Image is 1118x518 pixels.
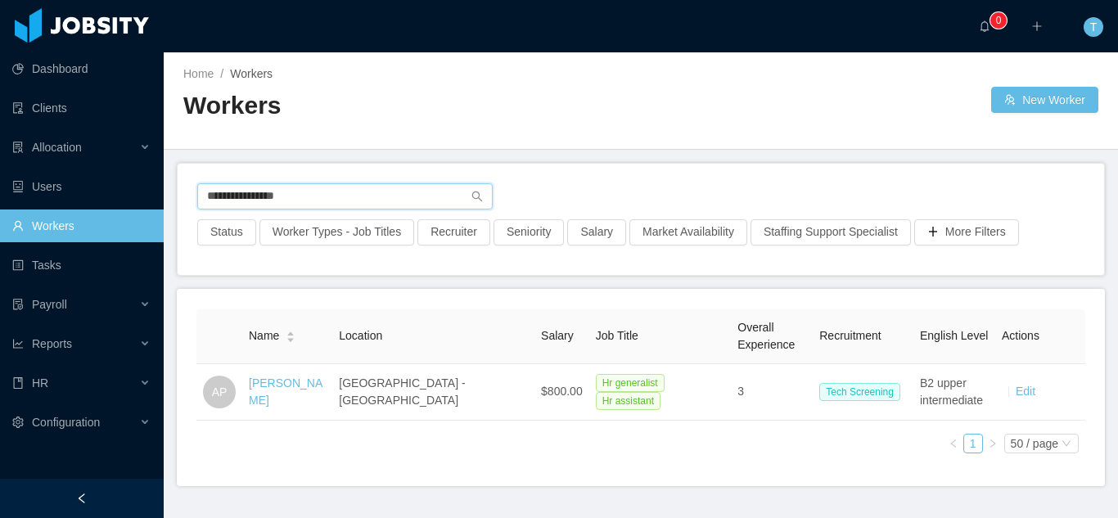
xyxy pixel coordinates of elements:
[286,329,295,340] div: Sort
[1031,20,1043,32] i: icon: plus
[731,364,813,421] td: 3
[286,330,295,335] i: icon: caret-up
[12,52,151,85] a: icon: pie-chartDashboard
[32,337,72,350] span: Reports
[1016,385,1035,398] a: Edit
[819,383,900,401] span: Tech Screening
[949,439,958,448] i: icon: left
[249,376,322,407] a: [PERSON_NAME]
[541,329,574,342] span: Salary
[988,439,998,448] i: icon: right
[596,329,638,342] span: Job Title
[212,376,228,408] span: AP
[417,219,490,245] button: Recruiter
[183,67,214,80] a: Home
[197,219,256,245] button: Status
[596,374,665,392] span: Hr generalist
[914,219,1019,245] button: icon: plusMore Filters
[12,377,24,389] i: icon: book
[920,329,988,342] span: English Level
[1011,435,1058,453] div: 50 / page
[964,435,982,453] a: 1
[230,67,273,80] span: Workers
[944,434,963,453] li: Previous Page
[12,142,24,153] i: icon: solution
[339,329,382,342] span: Location
[32,376,48,390] span: HR
[1062,439,1071,450] i: icon: down
[494,219,564,245] button: Seniority
[249,327,279,345] span: Name
[567,219,626,245] button: Salary
[991,87,1098,113] button: icon: usergroup-addNew Worker
[737,321,795,351] span: Overall Experience
[32,416,100,429] span: Configuration
[1090,17,1098,37] span: T
[963,434,983,453] li: 1
[183,89,641,123] h2: Workers
[1002,329,1039,342] span: Actions
[32,298,67,311] span: Payroll
[751,219,911,245] button: Staffing Support Specialist
[629,219,747,245] button: Market Availability
[913,364,995,421] td: B2 upper intermediate
[471,191,483,202] i: icon: search
[286,336,295,340] i: icon: caret-down
[541,385,583,398] span: $800.00
[12,299,24,310] i: icon: file-protect
[259,219,414,245] button: Worker Types - Job Titles
[12,417,24,428] i: icon: setting
[332,364,534,421] td: [GEOGRAPHIC_DATA] - [GEOGRAPHIC_DATA]
[983,434,1003,453] li: Next Page
[220,67,223,80] span: /
[819,329,881,342] span: Recruitment
[32,141,82,154] span: Allocation
[12,249,151,282] a: icon: profileTasks
[12,170,151,203] a: icon: robotUsers
[12,92,151,124] a: icon: auditClients
[979,20,990,32] i: icon: bell
[990,12,1007,29] sup: 0
[12,209,151,242] a: icon: userWorkers
[12,338,24,349] i: icon: line-chart
[596,392,660,410] span: Hr assistant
